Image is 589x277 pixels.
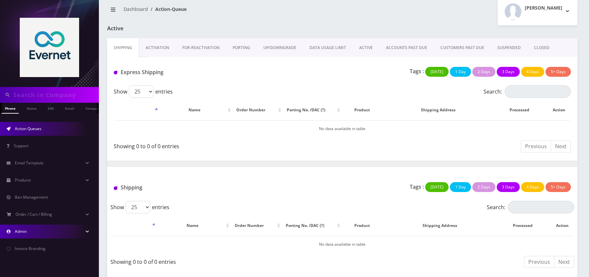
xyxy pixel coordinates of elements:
li: Action-Queue [148,6,187,13]
h1: Express Shipping [114,69,259,75]
a: CLOSED [527,38,556,57]
th: Porting No. /DAC (?): activate to sort column ascending [283,100,342,120]
a: SUSPENDED [491,38,527,57]
h2: [PERSON_NAME] [525,5,562,11]
a: Dashboard [124,6,148,12]
button: 5+ Days [545,182,571,192]
h1: Active [107,25,257,32]
th: Processed: activate to sort column ascending [498,216,550,235]
th: Processed: activate to sort column ascending [495,100,547,120]
a: Next [551,140,571,152]
td: No data available in table [114,120,570,137]
th: Shipping Address [382,216,497,235]
span: Invoice Branding [15,246,45,251]
input: Search in Company [13,89,97,101]
button: [DATE] [425,182,449,192]
label: Show entries [114,85,173,98]
span: Admin [15,229,27,234]
button: 4 Days [521,67,544,77]
button: 1 Day [450,182,471,192]
a: Next [554,256,574,268]
button: 2 Days [472,182,495,192]
span: Email Template [15,160,44,166]
a: Shipping [107,38,139,57]
a: CUSTOMERS PAST DUE [434,38,491,57]
td: No data available in table [111,236,574,253]
span: Support [14,143,28,149]
button: 5+ Days [545,67,571,77]
th: Name: activate to sort column ascending [158,216,231,235]
th: Action [548,100,570,120]
button: 4 Days [521,182,544,192]
th: : activate to sort column descending [111,216,157,235]
img: EverNet [20,18,79,77]
a: Activation [139,38,176,57]
span: Ban Management [15,194,48,200]
a: SIM [44,103,57,113]
div: Showing 0 to 0 of 0 entries [110,255,338,266]
input: Search: [505,85,571,98]
th: Product [342,100,382,120]
label: Search: [487,201,574,213]
th: Product [342,216,382,235]
th: : activate to sort column descending [114,100,160,120]
select: Showentries [129,85,154,98]
button: 2 Days [472,67,495,77]
p: Tags : [410,183,424,191]
a: FOR-REActivation [176,38,226,57]
button: 3 Days [497,182,520,192]
a: Name [23,103,40,113]
a: Phone [2,103,19,114]
a: UP/DOWNGRADE [257,38,303,57]
img: Shipping [114,186,117,190]
input: Search: [508,201,574,213]
select: Showentries [126,201,150,213]
button: [DATE] [425,67,449,77]
a: ACCOUNTS PAST DUE [379,38,434,57]
a: ACTIVE [353,38,379,57]
a: Company [82,103,104,113]
button: 1 Day [450,67,471,77]
div: Showing 0 to 0 of 0 entries [114,140,338,150]
a: Email [62,103,77,113]
span: Action Queues [15,126,42,131]
nav: breadcrumb [107,2,338,21]
th: Order Number: activate to sort column ascending [231,216,282,235]
th: Shipping Address [382,100,494,120]
th: Order Number: activate to sort column ascending [233,100,283,120]
img: Express Shipping [114,71,117,74]
a: Previous [521,140,551,152]
button: 3 Days [497,67,520,77]
th: Name: activate to sort column ascending [160,100,232,120]
th: Action [551,216,574,235]
span: Products [15,177,31,183]
th: Porting No. /DAC (?): activate to sort column ascending [282,216,342,235]
a: PORTING [226,38,257,57]
span: Order / Cart / Billing [15,211,52,217]
p: Tags : [410,67,424,75]
a: Previous [524,256,554,268]
label: Show entries [110,201,169,213]
a: DATA USAGE LIMIT [303,38,353,57]
h1: Shipping [114,184,259,191]
label: Search: [484,85,571,98]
